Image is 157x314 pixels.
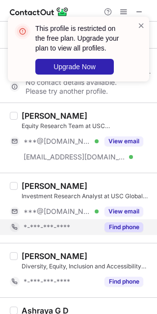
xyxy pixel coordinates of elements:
img: error [15,24,30,39]
div: [PERSON_NAME] [22,181,87,191]
button: Reveal Button [105,136,143,146]
div: Investment Research Analyst at USC Global Investment Society [22,192,151,201]
span: [EMAIL_ADDRESS][DOMAIN_NAME] [24,153,126,161]
span: ***@[DOMAIN_NAME] [24,207,91,216]
button: Reveal Button [105,207,143,216]
div: [PERSON_NAME] [22,111,87,121]
button: Upgrade Now [35,59,114,75]
div: [PERSON_NAME] [22,251,87,261]
button: Reveal Button [105,277,143,287]
button: Reveal Button [105,222,143,232]
header: This profile is restricted on the free plan. Upgrade your plan to view all profiles. [35,24,126,53]
span: ***@[DOMAIN_NAME] [24,137,91,146]
img: ContactOut v5.3.10 [10,6,69,18]
div: Diversity, Equity, Inclusion and Accessibility (DEIA) Committee Member at Daily Trojan [22,262,151,271]
span: Upgrade Now [53,63,96,71]
div: Equity Research Team at USC [PERSON_NAME] Energy Business Club [22,122,151,131]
